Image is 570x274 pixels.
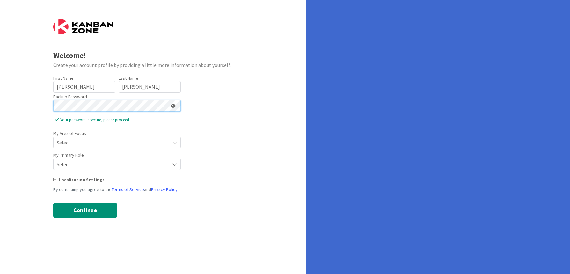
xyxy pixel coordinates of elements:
[53,176,253,183] div: Localization Settings
[53,75,74,81] label: First Name
[53,130,86,137] label: My Area of Focus
[57,160,166,169] span: Select
[57,138,166,147] span: Select
[63,37,69,42] img: tab_keywords_by_traffic_grey.svg
[18,10,31,15] div: v 4.0.25
[53,152,84,159] label: My Primary Role
[53,61,253,69] div: Create your account profile by providing a little more information about yourself.
[70,38,107,42] div: Keywords by Traffic
[10,10,15,15] img: logo_orange.svg
[53,93,87,100] label: Backup Password
[112,187,144,192] a: Terms of Service
[53,50,253,61] div: Welcome!
[55,117,181,123] span: Your password is secure, please proceed.
[24,38,57,42] div: Domain Overview
[10,17,15,22] img: website_grey.svg
[151,187,178,192] a: Privacy Policy
[53,19,113,34] img: Kanban Zone
[17,37,22,42] img: tab_domain_overview_orange.svg
[53,186,253,193] div: By continuing you agree to the and
[119,75,138,81] label: Last Name
[53,203,117,218] button: Continue
[17,17,70,22] div: Domain: [DOMAIN_NAME]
